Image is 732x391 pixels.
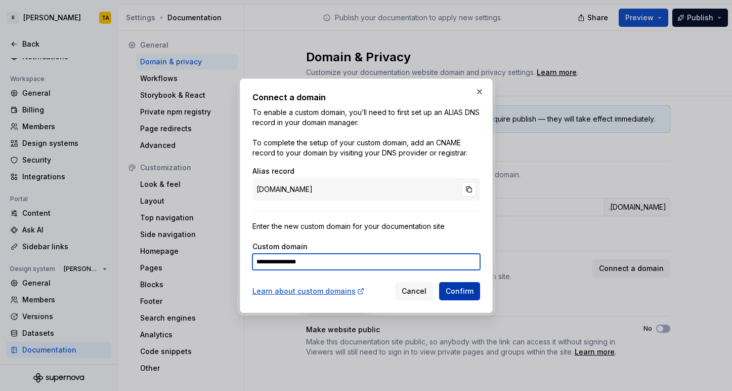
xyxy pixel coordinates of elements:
h2: Connect a domain [252,91,480,103]
span: Cancel [402,286,426,296]
div: Alias record [252,166,480,176]
button: Confirm [439,282,480,300]
label: Custom domain [252,242,308,252]
button: Cancel [395,282,433,300]
div: [DOMAIN_NAME] [252,178,480,201]
div: Enter the new custom domain for your documentation site [252,221,480,231]
a: Learn about custom domains [252,286,365,296]
p: To enable a custom domain, you’ll need to first set up an ALIAS DNS record in your domain manager... [252,107,480,158]
span: Confirm [446,286,473,296]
